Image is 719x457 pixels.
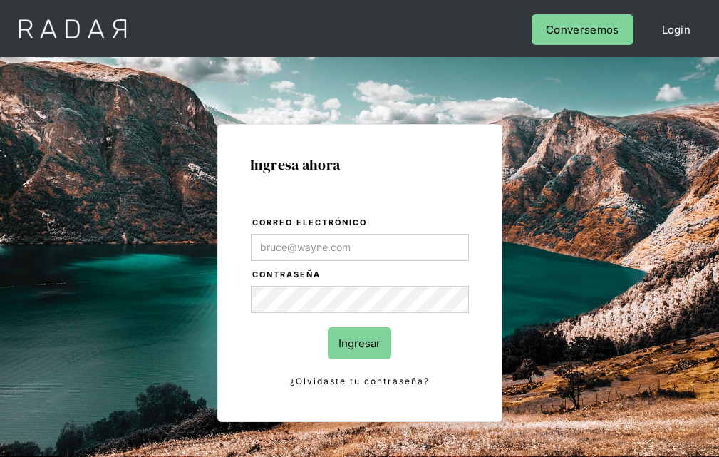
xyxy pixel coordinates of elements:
a: Conversemos [532,14,633,45]
input: Ingresar [328,327,391,359]
form: Login Form [250,215,470,389]
a: ¿Olvidaste tu contraseña? [251,374,469,389]
a: Login [648,14,705,45]
h1: Ingresa ahora [250,157,470,173]
input: bruce@wayne.com [251,234,469,261]
label: Contraseña [252,268,469,282]
label: Correo electrónico [252,216,469,230]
